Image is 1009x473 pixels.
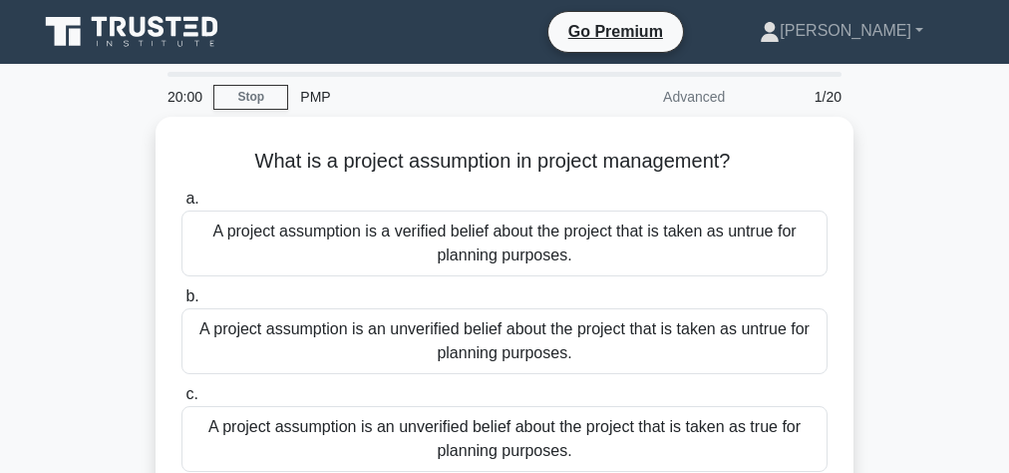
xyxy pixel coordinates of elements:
div: PMP [288,77,562,117]
h5: What is a project assumption in project management? [179,149,830,175]
div: 20:00 [156,77,213,117]
div: Advanced [562,77,737,117]
a: Go Premium [556,19,675,44]
div: 1/20 [737,77,853,117]
a: Stop [213,85,288,110]
span: a. [185,190,198,207]
div: A project assumption is an unverified belief about the project that is taken as untrue for planni... [181,308,828,374]
div: A project assumption is a verified belief about the project that is taken as untrue for planning ... [181,211,828,276]
div: A project assumption is an unverified belief about the project that is taken as true for planning... [181,406,828,472]
span: c. [185,385,197,402]
a: [PERSON_NAME] [712,11,971,51]
span: b. [185,287,198,304]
